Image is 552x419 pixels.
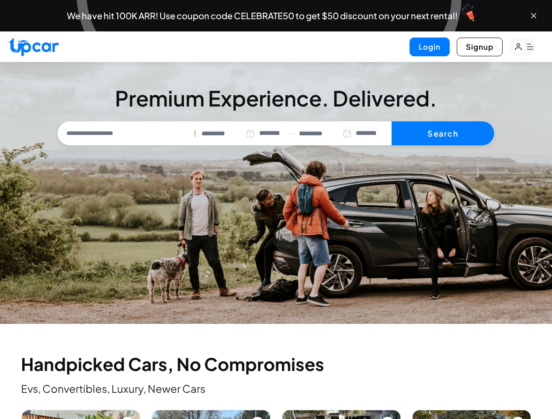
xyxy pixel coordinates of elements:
[21,381,531,395] p: Evs, Convertibles, Luxury, Newer Cars
[194,128,196,138] span: |
[457,38,503,56] button: Signup
[410,38,450,56] button: Login
[392,121,494,146] button: Search
[9,38,59,56] img: Upcar Logo
[21,355,531,373] h2: Handpicked Cars, No Compromises
[67,11,458,20] span: We have hit 100K ARR! Use coupon code CELEBRATE50 to get $50 discount on your next rental!
[288,128,294,138] span: —
[58,86,495,111] h3: Premium Experience. Delivered.
[529,11,538,20] button: Close banner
